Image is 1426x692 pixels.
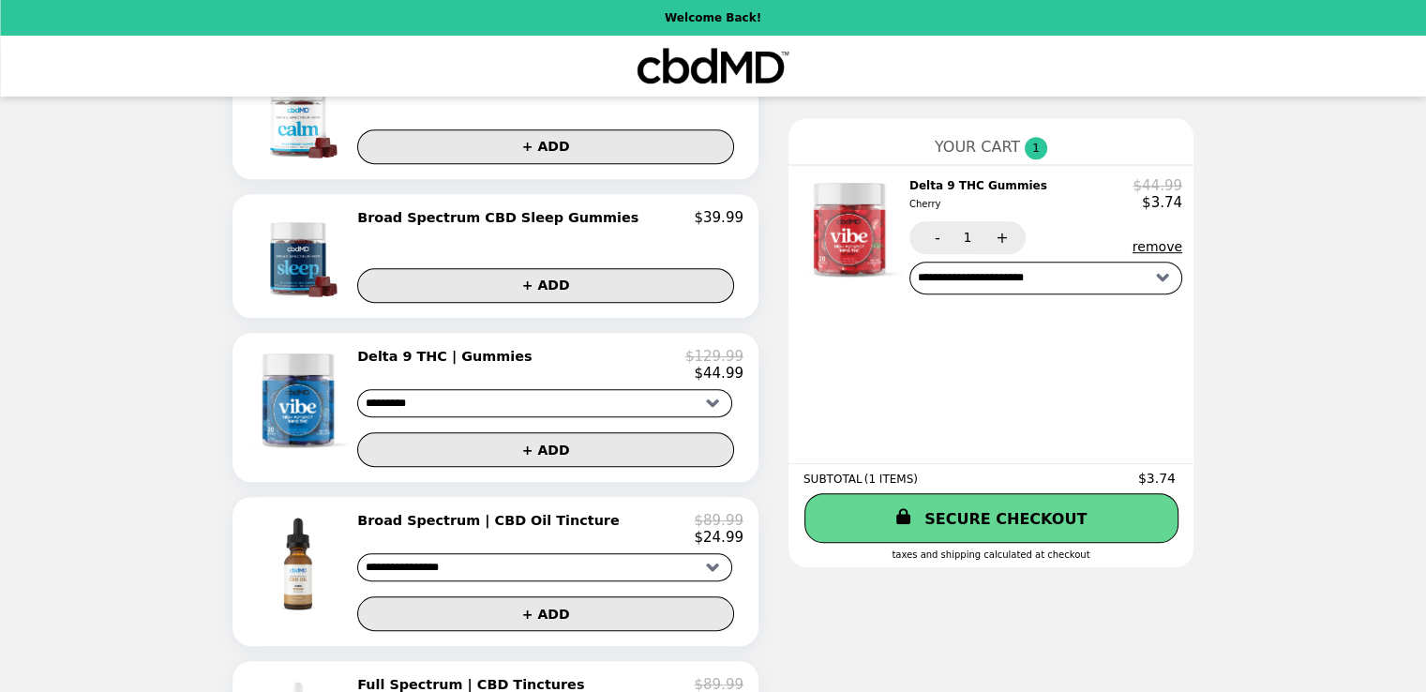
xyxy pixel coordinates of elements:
select: Select a product variant [357,553,732,581]
span: SUBTOTAL [803,473,864,486]
img: Delta 9 THC | Gummies [246,348,355,453]
h2: Delta 9 THC | Gummies [357,348,539,365]
p: Welcome Back! [665,11,761,24]
button: + [974,221,1026,254]
a: SECURE CHECKOUT [804,493,1178,543]
select: Select a product variant [357,389,732,417]
img: Broad Spectrum CBD Calming Gummies [251,70,350,164]
span: ( 1 ITEMS ) [864,473,918,486]
button: + ADD [357,432,734,467]
p: $24.99 [694,529,743,546]
h2: Broad Spectrum CBD Sleep Gummies [357,209,646,226]
button: + ADD [357,129,734,164]
img: Broad Spectrum CBD Sleep Gummies [251,209,350,303]
button: + ADD [357,268,734,303]
p: $44.99 [694,365,743,382]
select: Select a subscription option [909,262,1182,294]
span: 1 [1025,137,1047,159]
p: $39.99 [694,209,743,226]
img: Delta 9 THC Gummies [797,177,907,282]
span: 1 [963,230,971,245]
p: $44.99 [1133,177,1182,194]
img: Brand Logo [636,47,790,85]
p: $129.99 [685,348,743,365]
h2: Broad Spectrum | CBD Oil Tincture [357,512,627,529]
img: Broad Spectrum | CBD Oil Tincture [246,512,355,617]
p: $3.74 [1142,194,1182,211]
p: $89.99 [694,512,743,529]
span: $3.74 [1138,471,1178,486]
span: YOUR CART [935,138,1020,156]
div: Taxes and Shipping calculated at checkout [803,549,1178,560]
h2: Delta 9 THC Gummies [909,177,1055,214]
div: Cherry [909,196,1047,213]
button: + ADD [357,596,734,631]
button: remove [1133,239,1182,254]
button: - [909,221,961,254]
